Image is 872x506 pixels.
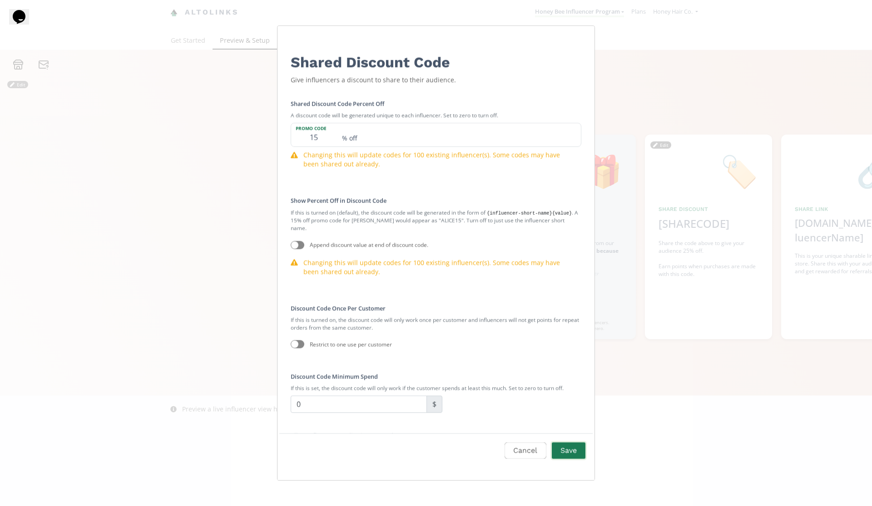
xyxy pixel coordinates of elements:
[550,441,587,461] button: Save
[291,196,386,205] label: Show Percent Off in Discount Code
[505,442,546,459] button: Cancel
[303,150,563,169] div: Changing this will update codes for 100 existing influencer(s). Some codes may have been shared o...
[426,396,442,413] div: $
[291,372,378,381] label: Discount Code Minimum Spend
[291,304,386,312] label: Discount Code Once Per Customer
[291,75,581,85] div: Give influencers a discount to share to their audience.
[337,124,581,147] div: % off
[277,25,595,481] div: Edit Program
[291,100,384,108] label: Shared Discount Code Percent Off
[303,258,563,276] div: Changing this will update codes for 100 existing influencer(s). Some codes may have been shared o...
[310,241,428,249] div: Append discount value at end of discount code.
[291,312,581,335] small: If this is turned on, the discount code will only work once per customer and influencers will not...
[487,210,572,216] pre: {influencer-short-name}{value}
[291,381,581,396] small: If this is set, the discount code will only work if the customer spends at least this much. Set t...
[291,108,581,123] small: A discount code will be generated unique to each influencer. Set to zero to turn off.
[291,205,581,236] small: If this is turned on (default), the discount code will be generated in the form of . A 15% off pr...
[9,9,38,36] iframe: chat widget
[291,431,396,440] label: Allow Influencer to Edit Discount Code
[291,46,581,72] div: Shared Discount Code
[310,341,392,348] div: Restrict to one use per customer
[291,124,337,132] label: promo code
